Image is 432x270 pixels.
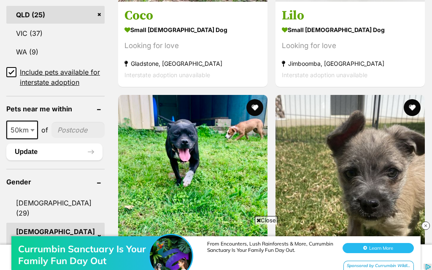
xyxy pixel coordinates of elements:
button: Update [6,143,103,160]
img: adchoices.png [403,0,408,5]
a: VIC (37) [6,24,105,42]
strong: small [DEMOGRAPHIC_DATA] Dog [282,24,418,36]
img: close_rtb.svg [421,221,430,230]
a: Coco small [DEMOGRAPHIC_DATA] Dog Looking for love Gladstone, [GEOGRAPHIC_DATA] Interstate adopti... [118,1,267,87]
button: Learn More [343,24,414,34]
a: [DEMOGRAPHIC_DATA] (29) [6,194,105,222]
strong: Jimboomba, [GEOGRAPHIC_DATA] [282,58,418,69]
h3: Lilo [282,8,418,24]
div: Sponsored by Currumbin Wildlife Sanctuary [343,41,414,52]
a: Include pets available for interstate adoption [6,67,105,87]
a: Get Rid Of Germs & Mould With The Grout GuyRegrout Your Wet Areas With The Grout GuySponsored ByT... [0,0,409,105]
div: Regrout Your Wet Areas With The Grout Guy [148,25,303,33]
h3: Coco [124,8,261,24]
div: Sponsored By [148,42,303,75]
span: Include pets available for interstate adoption [20,67,105,87]
span: Close [255,216,278,224]
img: Remmy - Staffordshire Bull Terrier Dog [118,95,267,244]
span: Interstate adoption unavailable [282,71,367,78]
strong: Gladstone, [GEOGRAPHIC_DATA] [124,58,261,69]
b: The Grout Guy [188,59,232,75]
strong: small [DEMOGRAPHIC_DATA] Dog [124,24,261,36]
span: 50km [7,124,37,136]
button: favourite [404,99,421,116]
a: Lilo small [DEMOGRAPHIC_DATA] Dog Looking for love Jimboomba, [GEOGRAPHIC_DATA] Interstate adopti... [275,1,425,87]
header: Gender [6,178,105,186]
span: 50km [6,121,38,139]
img: Currumbin Sanctuary Is Your Family Fun Day Out [150,16,192,58]
button: favourite [246,99,263,116]
a: QLD (25) [6,6,105,24]
div: Get Rid Of Germs & Mould With The Grout Guy [148,9,299,16]
input: postcode [51,122,105,138]
span: Interstate adoption unavailable [124,71,210,78]
header: Pets near me within [6,105,105,113]
a: WA (9) [6,43,105,61]
div: Currumbin Sanctuary Is Your Family Fun Day Out [18,24,153,47]
span: of [41,125,48,135]
div: Looking for love [124,40,261,51]
div: From Encounters, Lush Rainforests & More, Currumbin Sanctuary Is Your Family Fun Day Out. [207,21,334,34]
div: Looking for love [282,40,418,51]
img: Sprinkles - Yorkshire Terrier x Wirehaired Jack Russell Terrier Dog [275,95,425,244]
